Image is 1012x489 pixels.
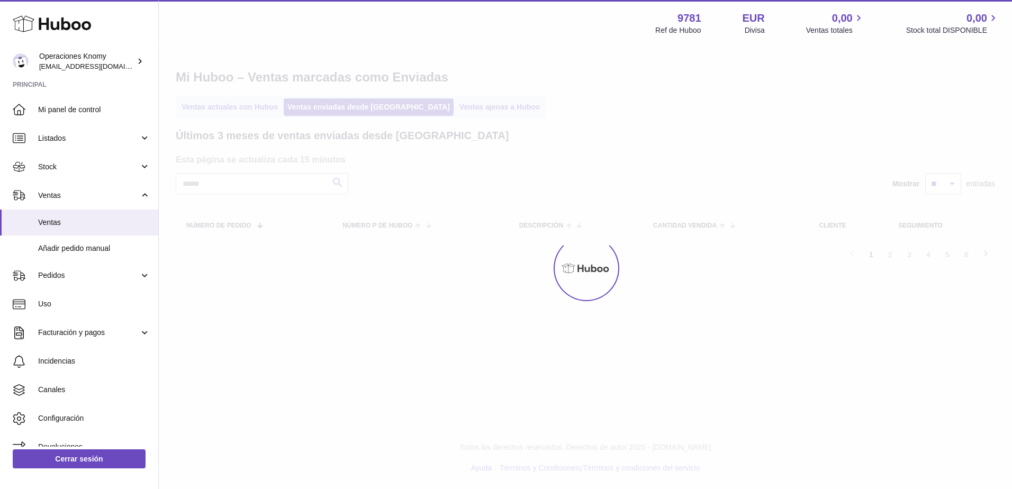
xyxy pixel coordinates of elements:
[13,53,29,69] img: operaciones@selfkit.com
[38,105,150,115] span: Mi panel de control
[13,449,146,468] a: Cerrar sesión
[806,25,865,35] span: Ventas totales
[677,11,701,25] strong: 9781
[38,356,150,366] span: Incidencias
[39,62,156,70] span: [EMAIL_ADDRESS][DOMAIN_NAME]
[832,11,853,25] span: 0,00
[38,442,150,452] span: Devoluciones
[38,299,150,309] span: Uso
[38,218,150,228] span: Ventas
[906,25,999,35] span: Stock total DISPONIBLE
[38,270,139,280] span: Pedidos
[806,11,865,35] a: 0,00 Ventas totales
[38,413,150,423] span: Configuración
[743,11,765,25] strong: EUR
[38,385,150,395] span: Canales
[38,191,139,201] span: Ventas
[966,11,987,25] span: 0,00
[38,162,139,172] span: Stock
[39,51,134,71] div: Operaciones Knomy
[655,25,701,35] div: Ref de Huboo
[745,25,765,35] div: Divisa
[38,133,139,143] span: Listados
[38,328,139,338] span: Facturación y pagos
[906,11,999,35] a: 0,00 Stock total DISPONIBLE
[38,243,150,253] span: Añadir pedido manual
